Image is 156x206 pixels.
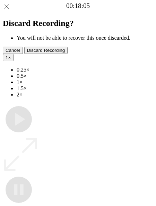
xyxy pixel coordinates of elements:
[17,73,153,79] li: 0.5×
[17,92,153,98] li: 2×
[6,55,8,60] span: 1
[3,47,23,54] button: Cancel
[17,85,153,92] li: 1.5×
[3,19,153,28] h2: Discard Recording?
[17,35,153,41] li: You will not be able to recover this once discarded.
[66,2,90,10] a: 00:18:05
[24,47,68,54] button: Discard Recording
[17,79,153,85] li: 1×
[17,67,153,73] li: 0.25×
[3,54,14,61] button: 1×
